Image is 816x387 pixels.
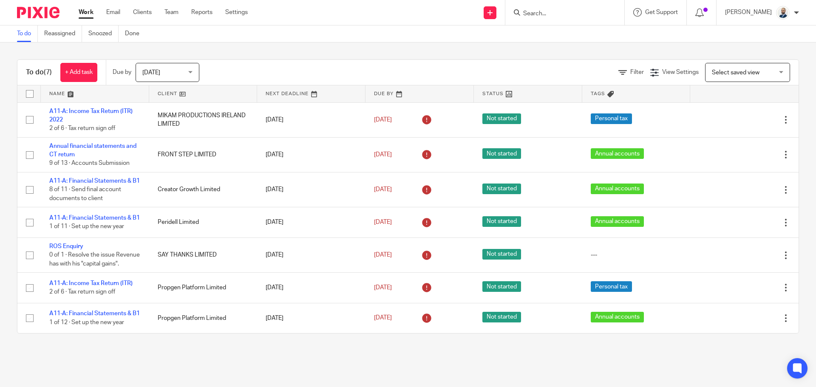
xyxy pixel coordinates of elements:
[374,186,392,192] span: [DATE]
[591,251,682,259] div: ---
[88,25,119,42] a: Snoozed
[17,25,38,42] a: To do
[257,273,365,303] td: [DATE]
[49,215,140,221] a: A11-A: Financial Statements & B1
[106,8,120,17] a: Email
[49,224,124,230] span: 1 of 11 · Set up the new year
[49,289,115,295] span: 2 of 6 · Tax return sign off
[374,252,392,258] span: [DATE]
[225,8,248,17] a: Settings
[591,148,644,159] span: Annual accounts
[374,285,392,291] span: [DATE]
[149,303,258,333] td: Propgen Platform Limited
[49,178,140,184] a: A11-A: Financial Statements & B1
[257,102,365,137] td: [DATE]
[725,8,772,17] p: [PERSON_NAME]
[645,9,678,15] span: Get Support
[482,148,521,159] span: Not started
[257,303,365,333] td: [DATE]
[49,108,133,123] a: A11-A: Income Tax Return (ITR) 2022
[49,311,140,316] a: A11-A: Financial Statements & B1
[482,312,521,322] span: Not started
[257,137,365,172] td: [DATE]
[149,273,258,303] td: Propgen Platform Limited
[374,117,392,123] span: [DATE]
[591,184,644,194] span: Annual accounts
[44,69,52,76] span: (7)
[591,91,605,96] span: Tags
[49,252,140,267] span: 0 of 1 · Resolve the issue Revenue has with his "capital gains".
[149,207,258,237] td: Peridell Limited
[49,161,130,167] span: 9 of 13 · Accounts Submission
[374,219,392,225] span: [DATE]
[482,184,521,194] span: Not started
[374,152,392,158] span: [DATE]
[164,8,178,17] a: Team
[142,70,160,76] span: [DATE]
[49,319,124,325] span: 1 of 12 · Set up the new year
[591,312,644,322] span: Annual accounts
[79,8,93,17] a: Work
[257,207,365,237] td: [DATE]
[482,281,521,292] span: Not started
[482,113,521,124] span: Not started
[113,68,131,76] p: Due by
[49,125,115,131] span: 2 of 6 · Tax return sign off
[49,143,136,158] a: Annual financial statements and CT return
[133,8,152,17] a: Clients
[49,186,121,201] span: 8 of 11 · Send final account documents to client
[522,10,599,18] input: Search
[49,243,83,249] a: ROS Enquiry
[49,280,133,286] a: A11-A: Income Tax Return (ITR)
[591,281,632,292] span: Personal tax
[482,216,521,227] span: Not started
[662,69,699,75] span: View Settings
[630,69,644,75] span: Filter
[712,70,759,76] span: Select saved view
[44,25,82,42] a: Reassigned
[591,216,644,227] span: Annual accounts
[591,113,632,124] span: Personal tax
[60,63,97,82] a: + Add task
[257,172,365,207] td: [DATE]
[191,8,212,17] a: Reports
[26,68,52,77] h1: To do
[257,237,365,272] td: [DATE]
[149,137,258,172] td: FRONT STEP LIMITED
[149,102,258,137] td: MIKAM PRODUCTIONS IRELAND LIMITED
[125,25,146,42] a: Done
[17,7,59,18] img: Pixie
[776,6,790,20] img: Mark%20LI%20profiler.png
[482,249,521,260] span: Not started
[149,172,258,207] td: Creator Growth Limited
[149,237,258,272] td: SAY THANKS LIMITED
[374,315,392,321] span: [DATE]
